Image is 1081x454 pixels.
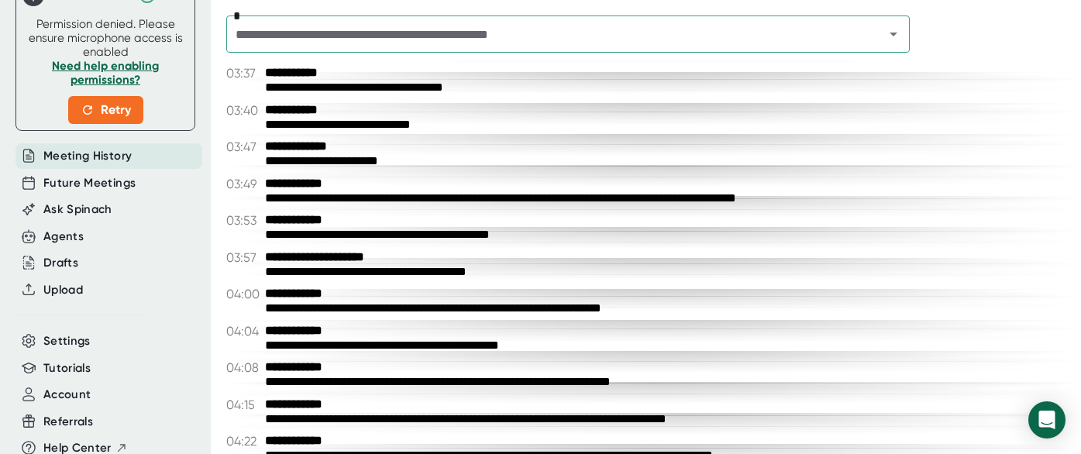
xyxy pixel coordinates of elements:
span: Retry [81,101,131,119]
span: 03:53 [226,213,261,228]
span: 04:22 [226,434,261,449]
span: 03:49 [226,177,261,191]
button: Drafts [43,254,78,272]
button: Meeting History [43,147,132,165]
span: 04:04 [226,324,261,339]
span: 03:47 [226,139,261,154]
button: Open [883,23,904,45]
button: Retry [68,96,143,124]
span: 04:08 [226,360,261,375]
button: Referrals [43,413,93,431]
span: 03:57 [226,250,261,265]
span: 04:15 [226,397,261,412]
button: Agents [43,228,84,246]
span: 04:00 [226,287,261,301]
a: Need help enabling permissions? [52,59,159,87]
span: 03:40 [226,103,261,118]
span: 03:37 [226,66,261,81]
div: Permission denied. Please ensure microphone access is enabled [26,17,185,124]
button: Upload [43,281,83,299]
button: Tutorials [43,359,91,377]
button: Future Meetings [43,174,136,192]
button: Ask Spinach [43,201,112,218]
button: Account [43,386,91,404]
button: Settings [43,332,91,350]
div: Open Intercom Messenger [1028,401,1066,439]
